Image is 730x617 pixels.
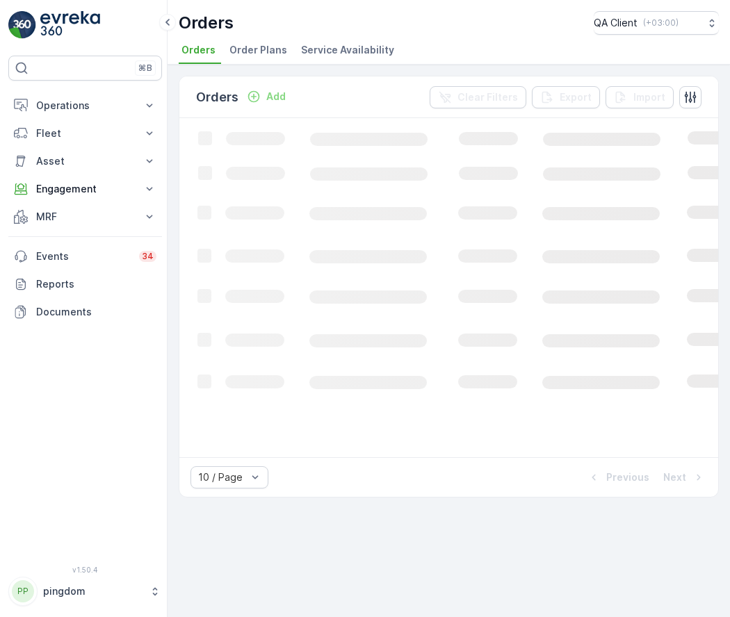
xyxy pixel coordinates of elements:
p: ( +03:00 ) [643,17,679,28]
button: PPpingdom [8,577,162,606]
p: Asset [36,154,134,168]
p: Fleet [36,126,134,140]
p: Import [633,90,665,104]
button: Engagement [8,175,162,203]
p: Clear Filters [457,90,518,104]
a: Documents [8,298,162,326]
p: Add [266,90,286,104]
p: MRF [36,210,134,224]
a: Reports [8,270,162,298]
img: logo [8,11,36,39]
button: Operations [8,92,162,120]
p: QA Client [594,16,638,30]
button: Add [241,88,291,105]
button: Asset [8,147,162,175]
button: MRF [8,203,162,231]
p: Orders [179,12,234,34]
button: QA Client(+03:00) [594,11,719,35]
p: Orders [196,88,238,107]
div: PP [12,580,34,602]
p: Operations [36,99,134,113]
p: Reports [36,277,156,291]
button: Export [532,86,600,108]
button: Clear Filters [430,86,526,108]
span: Orders [181,43,216,57]
p: 34 [142,251,154,262]
span: Order Plans [229,43,287,57]
button: Next [662,469,707,486]
p: Next [663,470,686,484]
button: Previous [585,469,651,486]
p: Events [36,249,131,263]
p: Documents [36,305,156,319]
a: Events34 [8,242,162,270]
p: Engagement [36,182,134,196]
img: logo_light-DOdMpM7g.png [40,11,100,39]
button: Import [606,86,674,108]
p: pingdom [43,584,143,598]
p: Export [560,90,592,104]
span: Service Availability [301,43,394,57]
span: v 1.50.4 [8,566,162,574]
button: Fleet [8,120,162,147]
p: ⌘B [138,63,152,74]
p: Previous [606,470,649,484]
